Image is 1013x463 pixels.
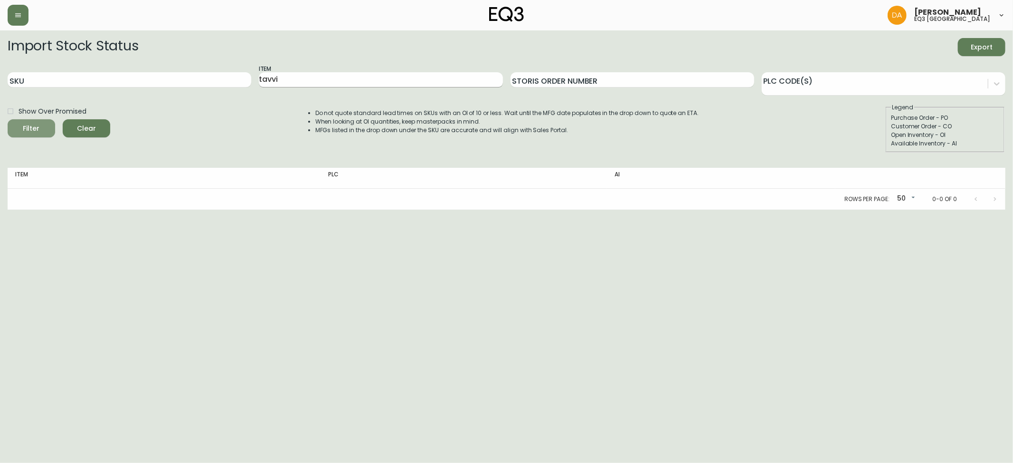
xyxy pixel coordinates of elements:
h5: eq3 [GEOGRAPHIC_DATA] [914,16,990,22]
span: Export [966,41,998,53]
th: AI [607,168,835,189]
span: Clear [70,123,103,135]
th: PLC [321,168,607,189]
p: Rows per page: [844,195,890,203]
th: Item [8,168,321,189]
h2: Import Stock Status [8,38,138,56]
button: Filter [8,119,55,137]
div: 50 [893,191,917,207]
p: 0-0 of 0 [932,195,957,203]
legend: Legend [891,103,914,112]
li: Do not quote standard lead times on SKUs with an OI of 10 or less. Wait until the MFG date popula... [315,109,699,117]
li: When looking at OI quantities, keep masterpacks in mind. [315,117,699,126]
div: Purchase Order - PO [891,114,999,122]
div: Customer Order - CO [891,122,999,131]
span: [PERSON_NAME] [914,9,981,16]
button: Export [958,38,1005,56]
img: dd1a7e8db21a0ac8adbf82b84ca05374 [888,6,907,25]
div: Open Inventory - OI [891,131,999,139]
span: Show Over Promised [19,106,86,116]
div: Available Inventory - AI [891,139,999,148]
img: logo [489,7,524,22]
button: Clear [63,119,110,137]
li: MFGs listed in the drop down under the SKU are accurate and will align with Sales Portal. [315,126,699,135]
